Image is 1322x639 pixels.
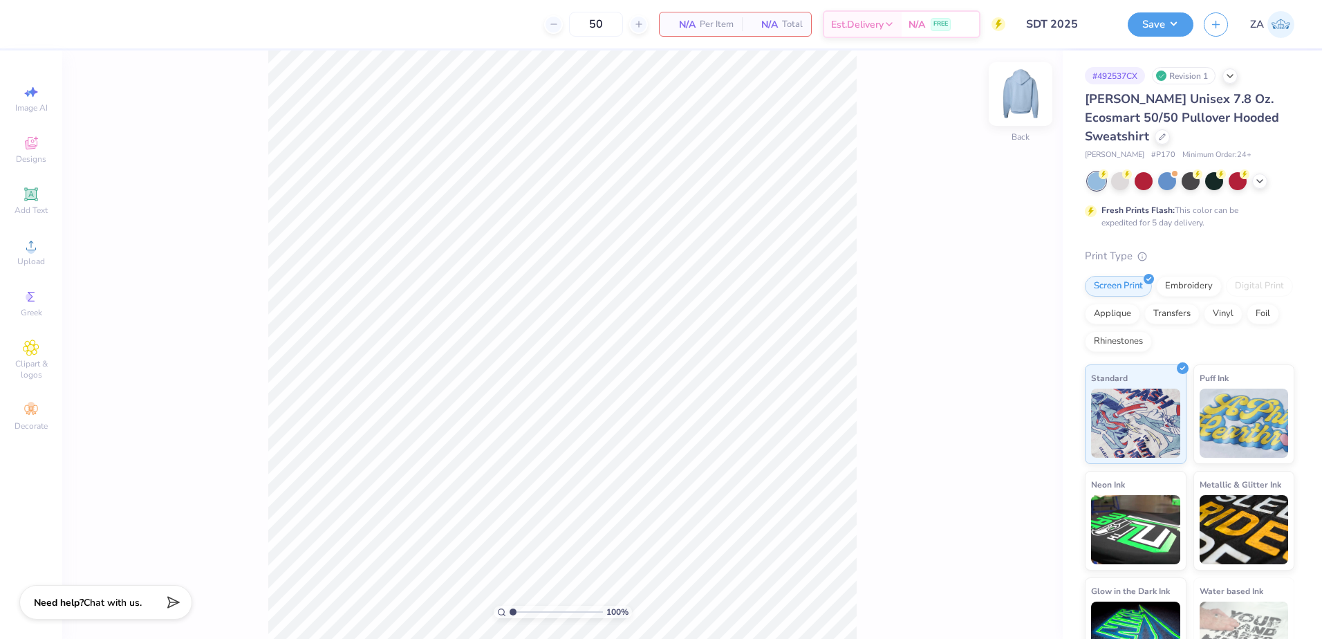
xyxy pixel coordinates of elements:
span: Decorate [15,420,48,432]
span: Water based Ink [1200,584,1263,598]
div: Rhinestones [1085,331,1152,352]
img: Zuriel Alaba [1267,11,1294,38]
span: Chat with us. [84,596,142,609]
span: N/A [750,17,778,32]
div: Embroidery [1156,276,1222,297]
span: Minimum Order: 24 + [1182,149,1251,161]
input: – – [569,12,623,37]
img: Standard [1091,389,1180,458]
span: ZA [1250,17,1264,33]
span: Glow in the Dark Ink [1091,584,1170,598]
img: Puff Ink [1200,389,1289,458]
button: Save [1128,12,1193,37]
span: Est. Delivery [831,17,884,32]
span: Metallic & Glitter Ink [1200,477,1281,492]
span: Total [782,17,803,32]
span: Add Text [15,205,48,216]
div: Revision 1 [1152,67,1216,84]
span: Image AI [15,102,48,113]
a: ZA [1250,11,1294,38]
input: Untitled Design [1016,10,1117,38]
span: [PERSON_NAME] Unisex 7.8 Oz. Ecosmart 50/50 Pullover Hooded Sweatshirt [1085,91,1279,145]
span: [PERSON_NAME] [1085,149,1144,161]
div: Applique [1085,304,1140,324]
strong: Need help? [34,596,84,609]
span: Upload [17,256,45,267]
strong: Fresh Prints Flash: [1101,205,1175,216]
div: This color can be expedited for 5 day delivery. [1101,204,1272,229]
div: Back [1012,131,1030,143]
img: Back [993,66,1048,122]
span: Greek [21,307,42,318]
span: Clipart & logos [7,358,55,380]
span: Standard [1091,371,1128,385]
span: N/A [909,17,925,32]
span: # P170 [1151,149,1175,161]
span: N/A [668,17,696,32]
div: Digital Print [1226,276,1293,297]
span: Puff Ink [1200,371,1229,385]
span: Neon Ink [1091,477,1125,492]
div: Transfers [1144,304,1200,324]
div: Foil [1247,304,1279,324]
div: # 492537CX [1085,67,1145,84]
span: 100 % [606,606,629,618]
span: FREE [933,19,948,29]
div: Screen Print [1085,276,1152,297]
img: Metallic & Glitter Ink [1200,495,1289,564]
div: Print Type [1085,248,1294,264]
span: Designs [16,154,46,165]
div: Vinyl [1204,304,1242,324]
img: Neon Ink [1091,495,1180,564]
span: Per Item [700,17,734,32]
